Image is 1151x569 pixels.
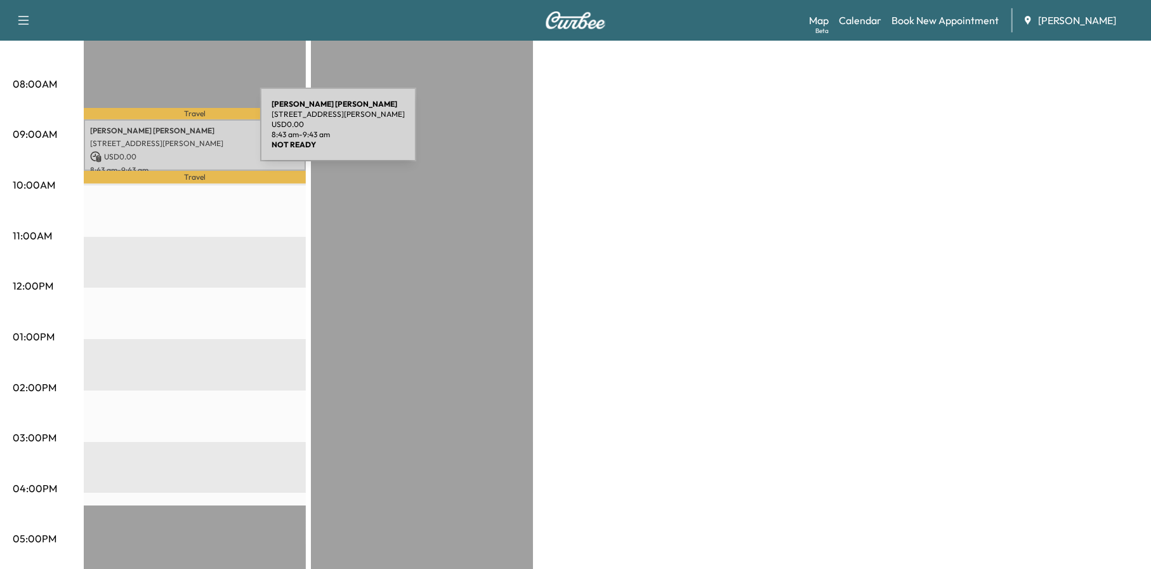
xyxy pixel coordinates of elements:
[90,138,299,149] p: [STREET_ADDRESS][PERSON_NAME]
[13,177,55,192] p: 10:00AM
[839,13,881,28] a: Calendar
[13,329,55,344] p: 01:00PM
[272,109,405,119] p: [STREET_ADDRESS][PERSON_NAME]
[13,430,56,445] p: 03:00PM
[13,76,57,91] p: 08:00AM
[13,126,57,142] p: 09:00AM
[272,99,397,109] b: [PERSON_NAME] [PERSON_NAME]
[272,130,405,140] p: 8:43 am - 9:43 am
[13,278,53,293] p: 12:00PM
[13,228,52,243] p: 11:00AM
[90,126,299,136] p: [PERSON_NAME] [PERSON_NAME]
[13,481,57,496] p: 04:00PM
[13,380,56,395] p: 02:00PM
[272,140,316,149] b: NOT READY
[84,171,306,184] p: Travel
[815,26,829,36] div: Beta
[891,13,999,28] a: Book New Appointment
[545,11,606,29] img: Curbee Logo
[84,108,306,119] p: Travel
[90,165,299,175] p: 8:43 am - 9:43 am
[272,119,405,130] p: USD 0.00
[13,531,56,546] p: 05:00PM
[1038,13,1116,28] span: [PERSON_NAME]
[809,13,829,28] a: MapBeta
[90,151,299,163] p: USD 0.00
